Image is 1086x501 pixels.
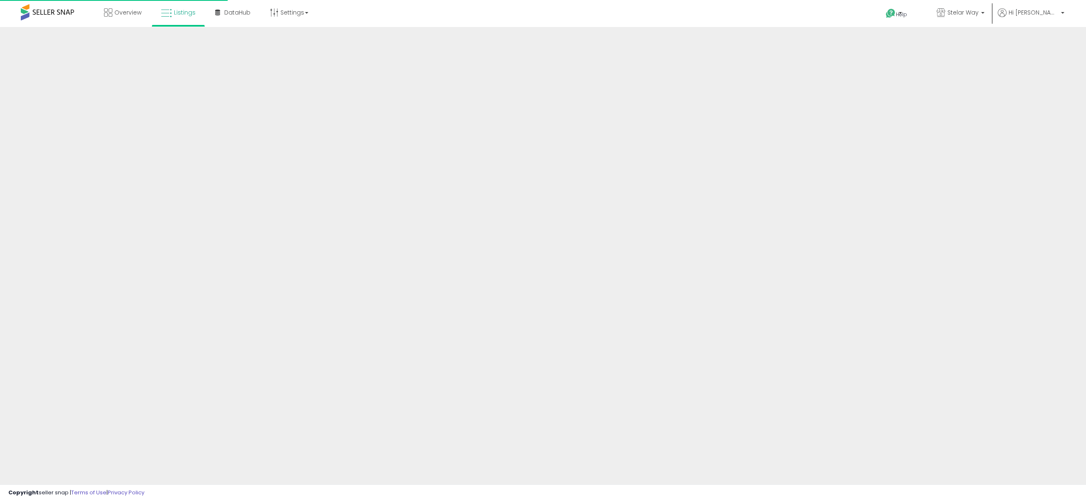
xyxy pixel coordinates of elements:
[1009,8,1059,17] span: Hi [PERSON_NAME]
[174,8,196,17] span: Listings
[114,8,141,17] span: Overview
[224,8,250,17] span: DataHub
[947,8,979,17] span: Stelar Way
[879,2,923,27] a: Help
[885,8,896,19] i: Get Help
[896,11,907,18] span: Help
[998,8,1064,27] a: Hi [PERSON_NAME]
